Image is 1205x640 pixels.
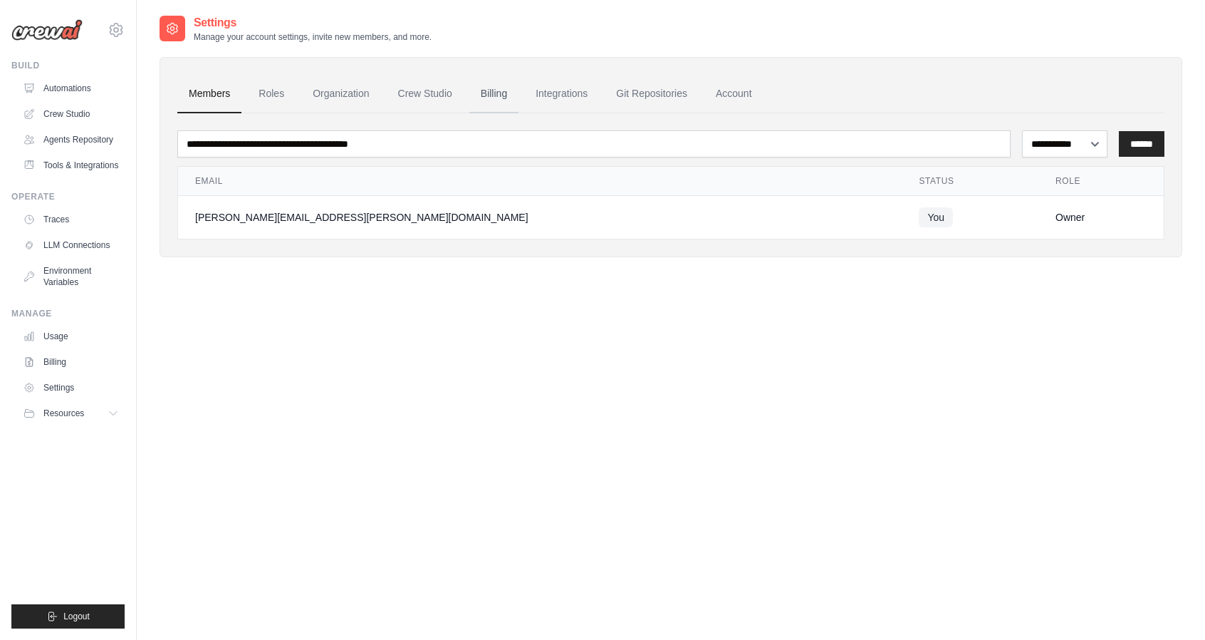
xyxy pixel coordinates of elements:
[704,75,763,113] a: Account
[11,308,125,319] div: Manage
[17,154,125,177] a: Tools & Integrations
[178,167,902,196] th: Email
[17,376,125,399] a: Settings
[17,234,125,257] a: LLM Connections
[17,325,125,348] a: Usage
[17,351,125,373] a: Billing
[1038,167,1164,196] th: Role
[17,128,125,151] a: Agents Repository
[194,14,432,31] h2: Settings
[63,611,90,622] span: Logout
[902,167,1038,196] th: Status
[17,402,125,425] button: Resources
[247,75,296,113] a: Roles
[469,75,518,113] a: Billing
[194,31,432,43] p: Manage your account settings, invite new members, and more.
[17,208,125,231] a: Traces
[524,75,599,113] a: Integrations
[11,604,125,629] button: Logout
[17,77,125,100] a: Automations
[43,408,84,419] span: Resources
[11,191,125,202] div: Operate
[177,75,241,113] a: Members
[17,103,125,125] a: Crew Studio
[605,75,699,113] a: Git Repositories
[11,19,83,41] img: Logo
[387,75,464,113] a: Crew Studio
[301,75,380,113] a: Organization
[17,259,125,294] a: Environment Variables
[919,207,953,227] span: You
[11,60,125,71] div: Build
[195,210,885,224] div: [PERSON_NAME][EMAIL_ADDRESS][PERSON_NAME][DOMAIN_NAME]
[1055,210,1147,224] div: Owner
